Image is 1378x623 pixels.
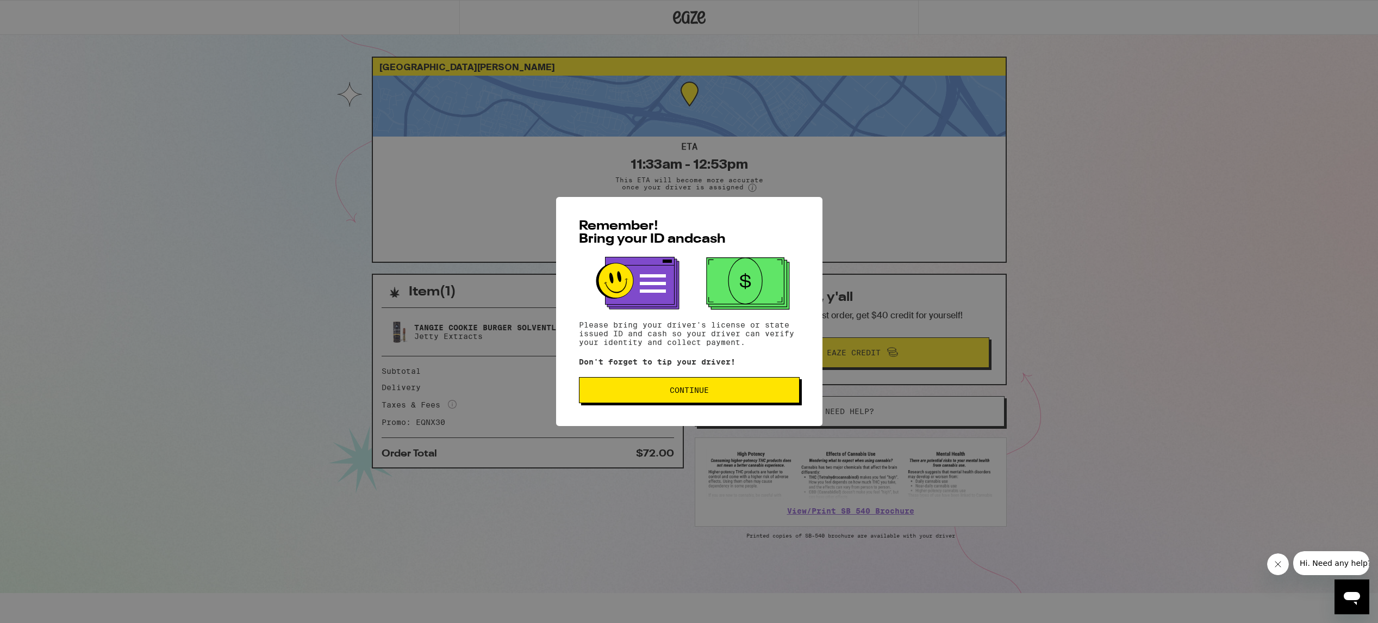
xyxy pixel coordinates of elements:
[1335,579,1369,614] iframe: Button to launch messaging window
[670,386,709,394] span: Continue
[579,220,726,246] span: Remember! Bring your ID and cash
[579,320,800,347] p: Please bring your driver's license or state issued ID and cash so your driver can verify your ide...
[7,8,78,16] span: Hi. Need any help?
[1293,551,1369,575] iframe: Message from company
[1267,553,1289,575] iframe: Close message
[579,377,800,403] button: Continue
[579,357,800,366] p: Don't forget to tip your driver!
